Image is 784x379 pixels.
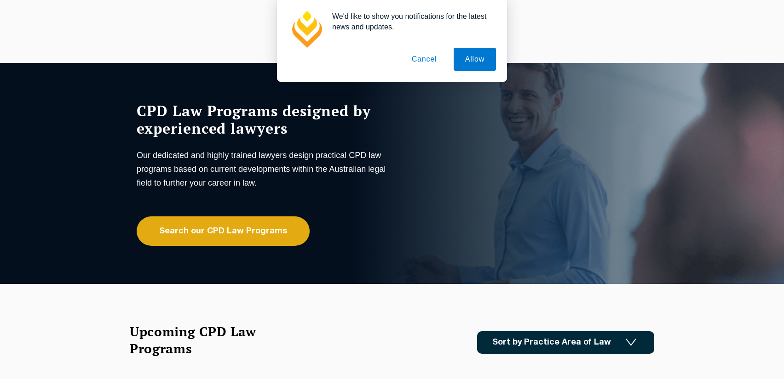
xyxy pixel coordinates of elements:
div: We'd like to show you notifications for the latest news and updates. [325,11,496,32]
button: Allow [454,48,496,71]
h2: Upcoming CPD Law Programs [130,323,279,357]
a: Search our CPD Law Programs [137,216,310,246]
h1: CPD Law Programs designed by experienced lawyers [137,102,390,137]
a: Sort by Practice Area of Law [477,331,654,354]
img: Icon [626,339,636,346]
button: Cancel [400,48,449,71]
img: notification icon [288,11,325,48]
p: Our dedicated and highly trained lawyers design practical CPD law programs based on current devel... [137,148,390,190]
